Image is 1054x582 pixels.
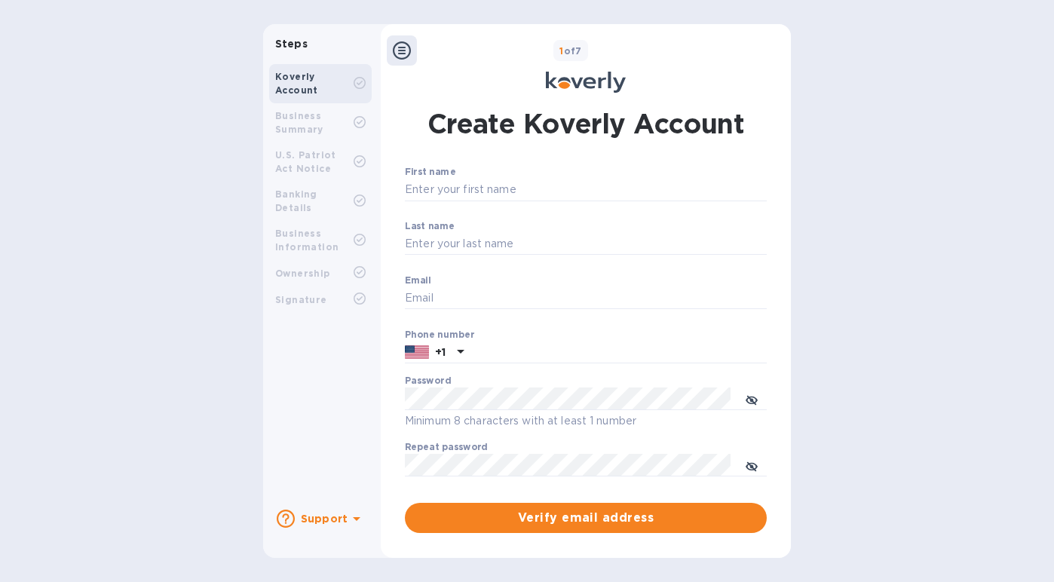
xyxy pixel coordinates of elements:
input: Enter your last name [405,233,767,256]
b: Koverly Account [275,71,318,96]
b: of 7 [559,45,582,57]
label: Last name [405,222,455,231]
button: Verify email address [405,503,767,533]
b: Banking Details [275,188,317,213]
b: Support [301,513,348,525]
input: Enter your first name [405,179,767,201]
span: 1 [559,45,563,57]
b: Signature [275,294,327,305]
label: First name [405,168,455,177]
b: Business Information [275,228,339,253]
b: Ownership [275,268,330,279]
button: toggle password visibility [737,384,767,414]
img: US [405,344,429,360]
h1: Create Koverly Account [427,105,745,142]
b: U.S. Patriot Act Notice [275,149,336,174]
label: Password [405,377,451,386]
button: toggle password visibility [737,450,767,480]
label: Repeat password [405,443,488,452]
p: Minimum 8 characters with at least 1 number [405,412,767,430]
b: Steps [275,38,308,50]
input: Email [405,287,767,310]
label: Email [405,276,431,285]
b: Business Summary [275,110,323,135]
label: Phone number [405,330,474,339]
span: Verify email address [417,509,755,527]
span: By logging in you agree to [PERSON_NAME]'s and . [465,547,707,573]
p: +1 [435,345,446,360]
